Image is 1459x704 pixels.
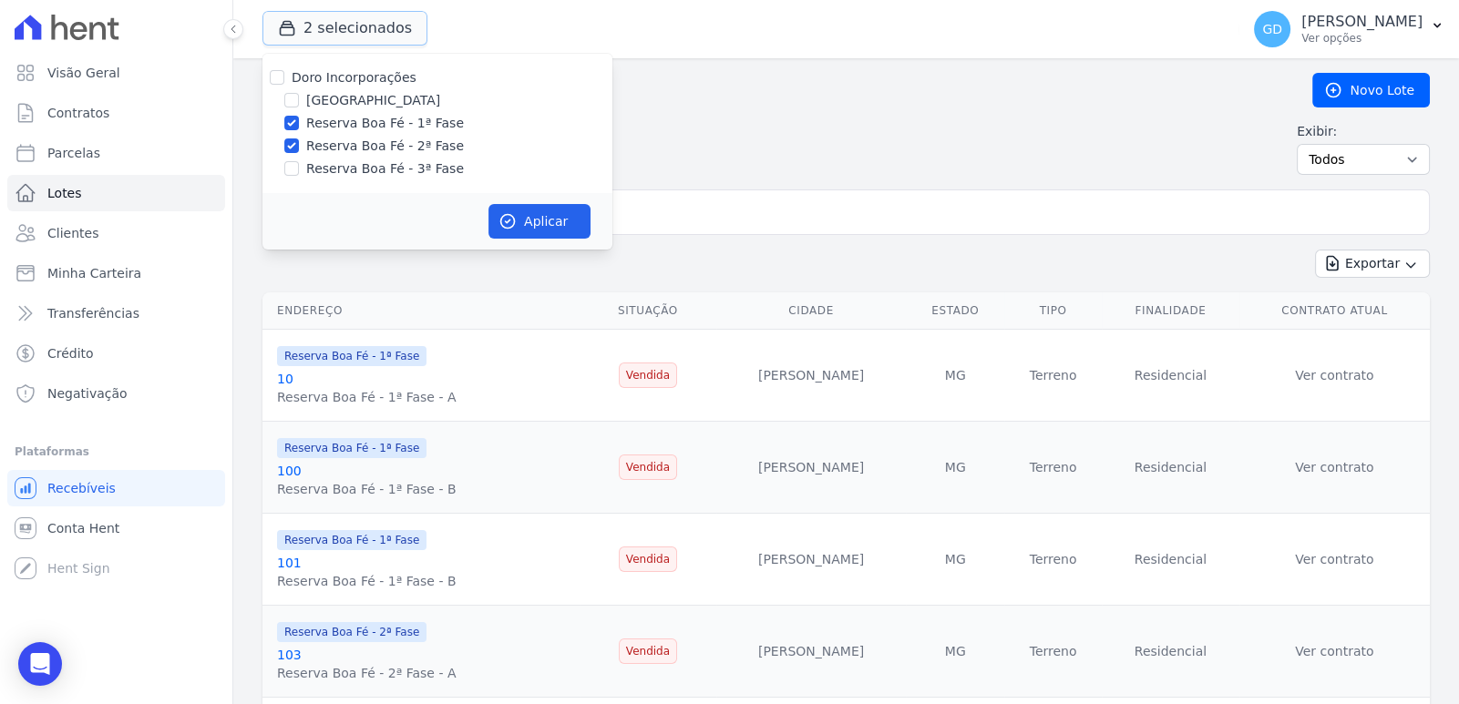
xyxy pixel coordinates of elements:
[306,159,464,179] label: Reserva Boa Fé - 3ª Fase
[1004,292,1102,330] th: Tipo
[296,194,1422,230] input: Buscar por nome
[1295,552,1373,566] a: Ver contrato
[1102,292,1239,330] th: Finalidade
[1102,606,1239,698] td: Residencial
[7,175,225,211] a: Lotes
[262,74,1283,107] h2: Lote
[47,304,139,322] span: Transferências
[488,204,591,239] button: Aplicar
[7,375,225,412] a: Negativação
[15,441,218,463] div: Plataformas
[7,335,225,372] a: Crédito
[277,464,302,478] a: 100
[262,292,580,330] th: Endereço
[277,622,426,642] span: Reserva Boa Fé - 2ª Fase
[1315,250,1430,278] button: Exportar
[47,224,98,242] span: Clientes
[1102,514,1239,606] td: Residencial
[7,295,225,332] a: Transferências
[716,422,907,514] td: [PERSON_NAME]
[277,664,456,682] div: Reserva Boa Fé - 2ª Fase - A
[306,137,464,156] label: Reserva Boa Fé - 2ª Fase
[7,215,225,251] a: Clientes
[906,606,1004,698] td: MG
[47,344,94,362] span: Crédito
[906,514,1004,606] td: MG
[906,292,1004,330] th: Estado
[7,55,225,91] a: Visão Geral
[1295,368,1373,383] a: Ver contrato
[1301,13,1423,31] p: [PERSON_NAME]
[277,438,426,458] span: Reserva Boa Fé - 1ª Fase
[47,184,82,202] span: Lotes
[18,642,62,686] div: Open Intercom Messenger
[1297,122,1430,140] label: Exibir:
[277,530,426,550] span: Reserva Boa Fé - 1ª Fase
[1295,460,1373,474] a: Ver contrato
[716,606,907,698] td: [PERSON_NAME]
[906,330,1004,422] td: MG
[1239,292,1430,330] th: Contrato Atual
[277,388,456,406] div: Reserva Boa Fé - 1ª Fase - A
[619,546,677,572] span: Vendida
[1239,4,1459,55] button: GD [PERSON_NAME] Ver opções
[306,91,440,110] label: [GEOGRAPHIC_DATA]
[47,384,128,403] span: Negativação
[277,480,457,498] div: Reserva Boa Fé - 1ª Fase - B
[306,114,464,133] label: Reserva Boa Fé - 1ª Fase
[277,346,426,366] span: Reserva Boa Fé - 1ª Fase
[292,70,416,85] label: Doro Incorporações
[716,330,907,422] td: [PERSON_NAME]
[716,514,907,606] td: [PERSON_NAME]
[7,135,225,171] a: Parcelas
[619,362,677,388] span: Vendida
[7,510,225,546] a: Conta Hent
[277,372,293,386] a: 10
[47,264,141,282] span: Minha Carteira
[1004,514,1102,606] td: Terreno
[47,144,100,162] span: Parcelas
[47,479,116,497] span: Recebíveis
[7,470,225,506] a: Recebíveis
[619,454,677,480] span: Vendida
[47,519,119,537] span: Conta Hent
[1262,23,1282,36] span: GD
[1295,644,1373,658] a: Ver contrato
[1004,606,1102,698] td: Terreno
[277,572,457,590] div: Reserva Boa Fé - 1ª Fase - B
[619,638,677,664] span: Vendida
[1004,422,1102,514] td: Terreno
[906,422,1004,514] td: MG
[7,255,225,291] a: Minha Carteira
[1004,330,1102,422] td: Terreno
[716,292,907,330] th: Cidade
[1301,31,1423,46] p: Ver opções
[47,104,109,122] span: Contratos
[1312,73,1430,107] a: Novo Lote
[580,292,715,330] th: Situação
[7,95,225,131] a: Contratos
[262,11,427,46] button: 2 selecionados
[1102,330,1239,422] td: Residencial
[277,556,302,570] a: 101
[277,648,302,662] a: 103
[1102,422,1239,514] td: Residencial
[47,64,120,82] span: Visão Geral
